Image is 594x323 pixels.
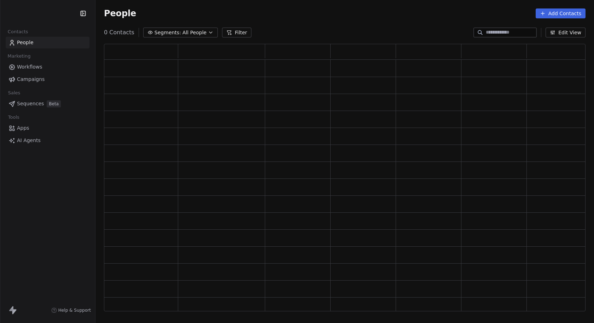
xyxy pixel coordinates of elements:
[546,28,586,37] button: Edit View
[5,51,34,61] span: Marketing
[155,29,181,36] span: Segments:
[17,76,45,83] span: Campaigns
[5,27,31,37] span: Contacts
[104,8,136,19] span: People
[5,112,22,123] span: Tools
[182,29,206,36] span: All People
[5,88,23,98] span: Sales
[17,39,34,46] span: People
[6,135,89,146] a: AI Agents
[51,307,91,313] a: Help & Support
[58,307,91,313] span: Help & Support
[47,100,61,107] span: Beta
[6,37,89,48] a: People
[17,100,44,107] span: Sequences
[536,8,586,18] button: Add Contacts
[17,137,41,144] span: AI Agents
[6,122,89,134] a: Apps
[6,61,89,73] a: Workflows
[6,98,89,110] a: SequencesBeta
[17,124,29,132] span: Apps
[6,74,89,85] a: Campaigns
[104,28,134,37] span: 0 Contacts
[17,63,42,71] span: Workflows
[104,60,592,312] div: grid
[222,28,251,37] button: Filter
